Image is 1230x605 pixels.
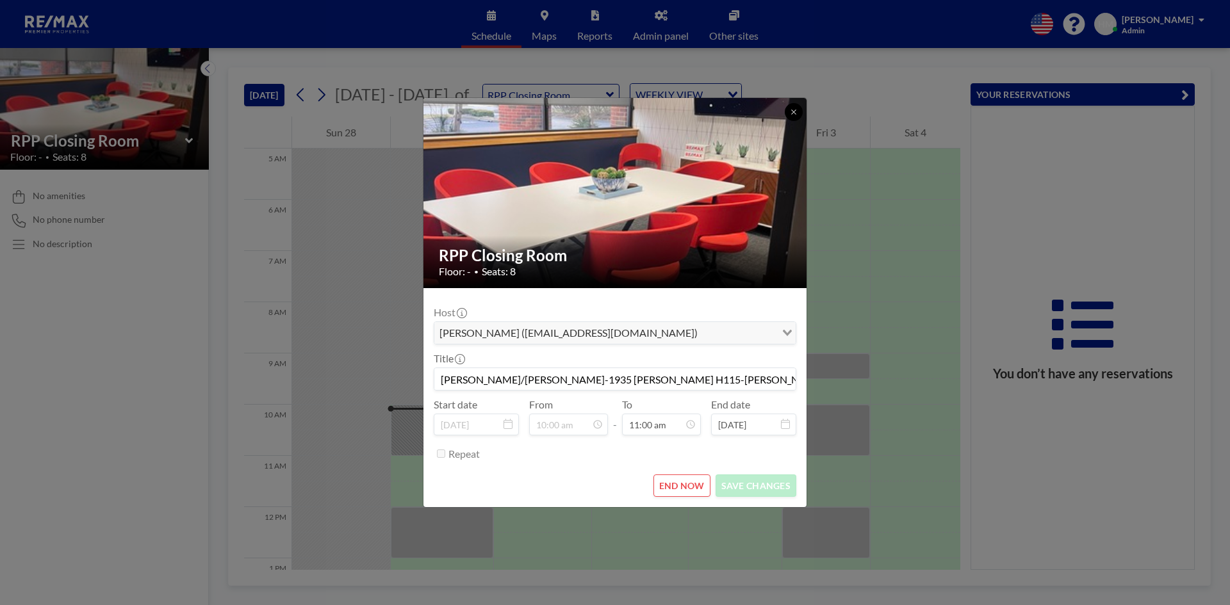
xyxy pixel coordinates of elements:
[434,352,464,365] label: Title
[701,325,775,341] input: Search for option
[448,448,480,460] label: Repeat
[711,398,750,411] label: End date
[653,474,710,497] button: END NOW
[474,267,479,277] span: •
[716,474,796,497] button: SAVE CHANGES
[439,246,792,265] h2: RPP Closing Room
[482,265,516,278] span: Seats: 8
[434,306,466,319] label: Host
[434,368,796,390] input: (No title)
[529,398,553,411] label: From
[439,265,471,278] span: Floor: -
[434,398,477,411] label: Start date
[434,322,796,344] div: Search for option
[613,403,617,431] span: -
[622,398,632,411] label: To
[437,325,700,341] span: [PERSON_NAME] ([EMAIL_ADDRESS][DOMAIN_NAME])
